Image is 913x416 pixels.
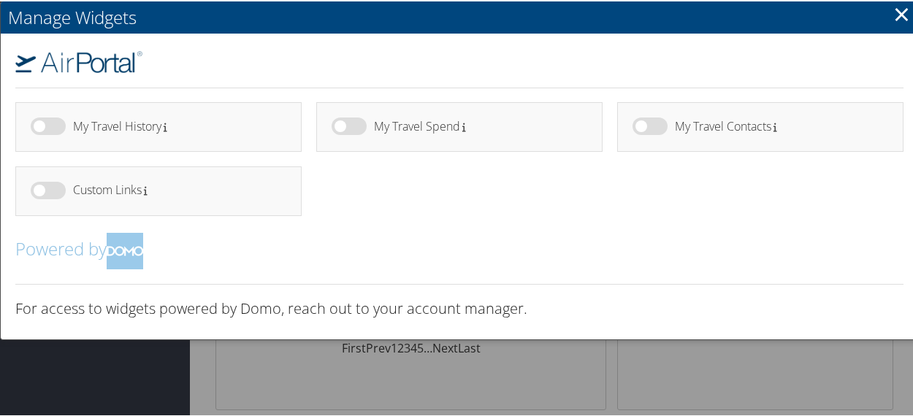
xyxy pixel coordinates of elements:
[73,182,275,195] h4: Custom Links
[374,119,576,131] h4: My Travel Spend
[107,231,143,268] img: domo-logo.png
[73,119,275,131] h4: My Travel History
[15,297,904,317] h3: For access to widgets powered by Domo, reach out to your account manager.
[15,50,142,72] img: airportal-logo.png
[675,119,877,131] h4: My Travel Contacts
[15,231,904,268] h2: Powered by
